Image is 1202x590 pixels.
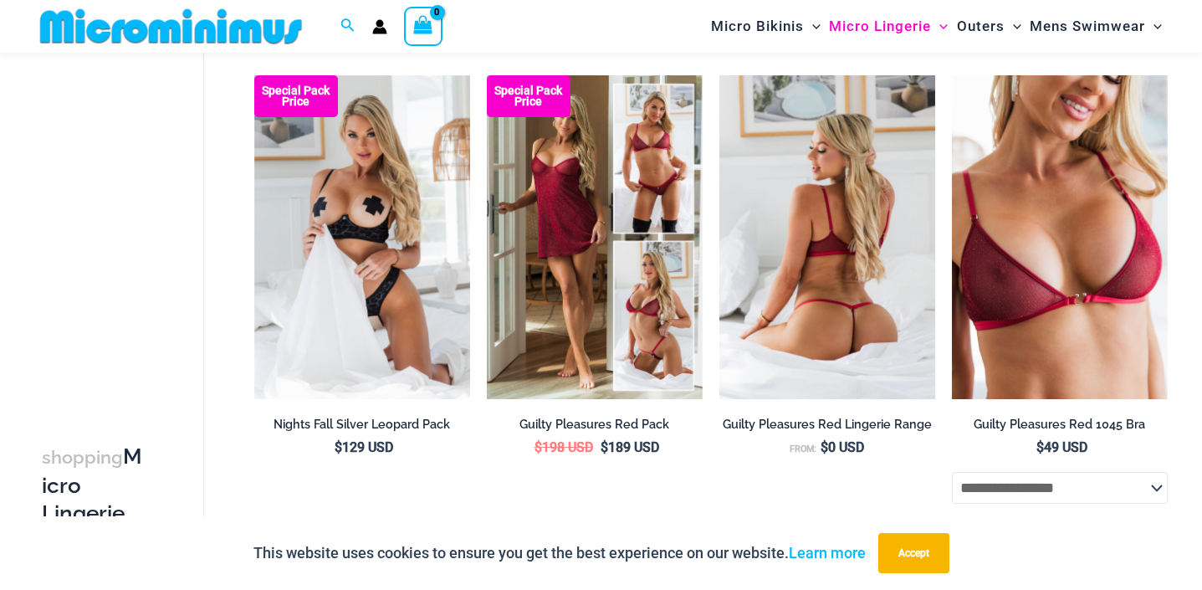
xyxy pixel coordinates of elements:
img: Guilty Pleasures Red 1045 Bra 689 Micro 06 [719,75,935,399]
span: $ [535,439,542,455]
span: Micro Lingerie [829,5,931,48]
span: From: [790,444,816,454]
a: Nights Fall Silver Leopard Pack [254,417,470,439]
span: Menu Toggle [1005,5,1021,48]
img: MM SHOP LOGO FLAT [33,8,309,45]
a: Guilty Pleasures Red 1045 Bra [952,417,1168,439]
img: Nights Fall Silver Leopard 1036 Bra 6046 Thong 09v2 [254,75,470,399]
a: Learn more [789,544,866,562]
a: Nights Fall Silver Leopard 1036 Bra 6046 Thong 09v2 Nights Fall Silver Leopard 1036 Bra 6046 Thon... [254,75,470,399]
a: Guilty Pleasures Red Lingerie Range [719,417,935,439]
p: This website uses cookies to ensure you get the best experience on our website. [253,541,866,566]
span: Micro Bikinis [711,5,804,48]
b: Special Pack Price [254,85,338,107]
span: Mens Swimwear [1030,5,1145,48]
img: Guilty Pleasures Red 1045 Bra 01 [952,75,1168,399]
b: Special Pack Price [487,85,570,107]
a: OutersMenu ToggleMenu Toggle [953,5,1026,48]
bdi: 0 USD [821,439,864,455]
h2: Guilty Pleasures Red 1045 Bra [952,417,1168,433]
a: Guilty Pleasures Red Collection Pack F Guilty Pleasures Red Collection Pack BGuilty Pleasures Red... [487,75,703,399]
span: $ [335,439,342,455]
span: $ [601,439,608,455]
a: Search icon link [340,16,355,37]
bdi: 129 USD [335,439,393,455]
span: Menu Toggle [931,5,948,48]
span: $ [821,439,828,455]
nav: Site Navigation [704,3,1169,50]
span: shopping [42,447,123,468]
a: Micro BikinisMenu ToggleMenu Toggle [707,5,825,48]
span: $ [1036,439,1044,455]
h2: Guilty Pleasures Red Pack [487,417,703,433]
a: Guilty Pleasures Red 1045 Bra 689 Micro 05Guilty Pleasures Red 1045 Bra 689 Micro 06Guilty Pleasu... [719,75,935,399]
a: Mens SwimwearMenu ToggleMenu Toggle [1026,5,1166,48]
span: Menu Toggle [804,5,821,48]
h3: Micro Lingerie [42,443,145,528]
a: Account icon link [372,19,387,34]
bdi: 49 USD [1036,439,1087,455]
a: View Shopping Cart, empty [404,7,442,45]
a: Micro LingerieMenu ToggleMenu Toggle [825,5,952,48]
button: Accept [878,533,949,573]
span: Outers [957,5,1005,48]
a: Guilty Pleasures Red Pack [487,417,703,439]
a: Guilty Pleasures Red 1045 Bra 01Guilty Pleasures Red 1045 Bra 02Guilty Pleasures Red 1045 Bra 02 [952,75,1168,399]
img: Guilty Pleasures Red Collection Pack F [487,75,703,399]
bdi: 198 USD [535,439,593,455]
bdi: 189 USD [601,439,659,455]
h2: Nights Fall Silver Leopard Pack [254,417,470,433]
iframe: TrustedSite Certified [42,56,192,391]
span: Menu Toggle [1145,5,1162,48]
h2: Guilty Pleasures Red Lingerie Range [719,417,935,433]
